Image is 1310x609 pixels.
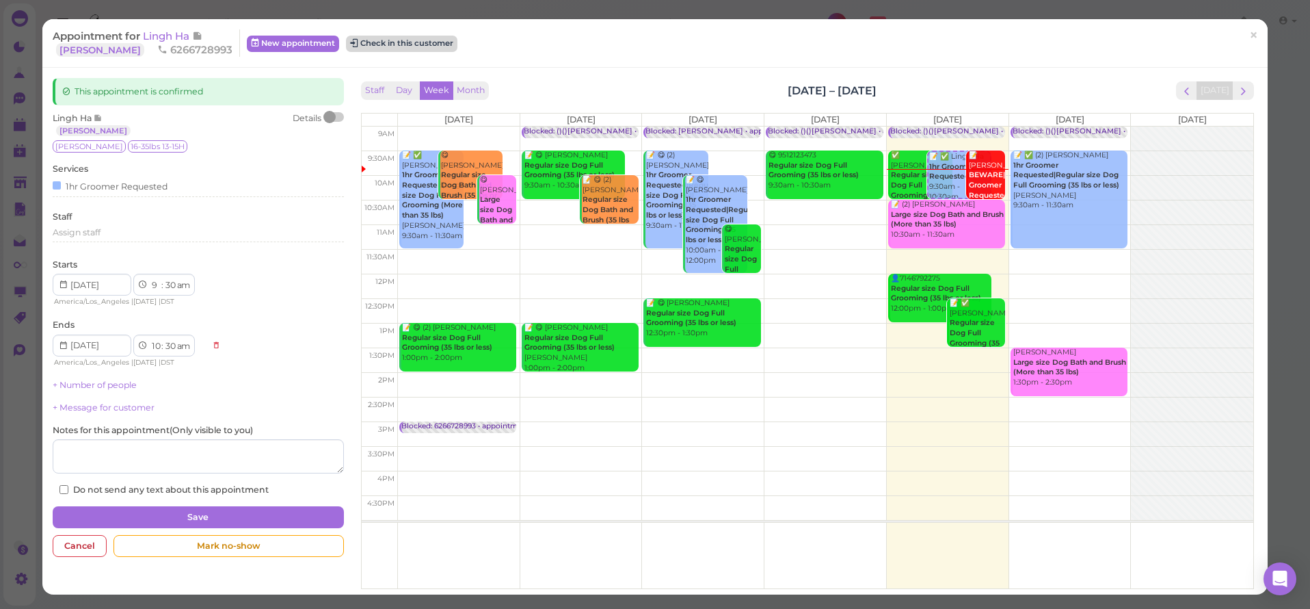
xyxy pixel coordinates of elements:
div: Cancel [53,535,107,557]
button: next [1233,81,1254,100]
span: 9am [378,129,395,138]
span: [PERSON_NAME] [53,140,126,153]
label: Staff [53,211,72,223]
b: Regular size Dog Full Grooming (35 lbs or less) [725,244,762,303]
div: | | [53,357,205,369]
label: Ends [53,319,75,331]
a: [PERSON_NAME] [56,125,131,136]
span: Lingh Ha [143,29,192,42]
div: Blocked: [PERSON_NAME] • appointment [645,127,797,137]
label: Notes for this appointment ( Only visible to you ) [53,424,253,437]
span: 16-35lbs 13-15H [128,140,187,153]
button: Month [453,81,489,100]
span: 12:30pm [365,302,395,311]
b: 1hr Groomer Requested|Large size Dog Full Grooming (More than 35 lbs) [402,170,465,220]
span: Assign staff [53,227,101,237]
b: Regular size Dog Full Grooming (35 lbs or less) [950,318,1000,357]
b: Large size Dog Bath and Brush (More than 35 lbs) [480,195,513,264]
div: 😋 [PERSON_NAME] 10:00am - 11:00am [479,175,516,286]
div: 📝 [PERSON_NAME] 9:30am - 10:30am [968,151,1005,221]
span: 6266728993 [157,43,232,56]
div: 📝 (2) [PERSON_NAME] 10:30am - 11:30am [890,200,1005,240]
span: × [1249,26,1258,45]
button: Week [420,81,453,100]
button: Check in this customer [346,36,457,52]
div: Blocked: ()()[PERSON_NAME] • appointment [524,127,686,137]
span: 11am [377,228,395,237]
b: Regular size Dog Full Grooming (35 lbs or less) [768,161,859,180]
a: + Message for customer [53,402,155,413]
b: Regular size Dog Full Grooming (35 lbs or less) [402,333,492,352]
span: 1:30pm [369,351,395,360]
b: 1hr Groomer Requested|Regular size Dog Full Grooming (35 lbs or less) [646,170,717,220]
div: This appointment is confirmed [53,78,343,105]
span: [DATE] [689,114,717,125]
span: 3pm [378,425,395,434]
div: 📝 😋 (2) [PERSON_NAME] 10:00am - 11:00am [582,175,639,256]
div: 📝 😋 (2) [PERSON_NAME] 9:30am - 11:30am [645,151,708,231]
div: 😋 [PERSON_NAME] 9:30am - 10:30am [440,151,503,231]
div: 📝 😋 [PERSON_NAME] 12:30pm - 1:30pm [645,298,760,339]
span: 2:30pm [368,400,395,409]
b: 1hr Groomer Requested|Regular size Dog Full Grooming (35 lbs or less) [1013,161,1119,190]
div: Details [293,112,321,137]
b: Regular size Dog Full Grooming (35 lbs or less) [524,161,615,180]
div: | | [53,296,205,308]
span: 1pm [379,326,395,335]
span: [DATE] [444,114,473,125]
div: 😋 9512123473 9:30am - 10:30am [768,151,883,191]
b: 1hr Groomer Requested|Regular size Dog Full Grooming (35 lbs or less) [686,195,757,244]
div: Blocked: 6266728993 • appointment [401,422,529,432]
button: prev [1176,81,1197,100]
div: Open Intercom Messenger [1264,562,1296,595]
div: 📝 ✅ [PERSON_NAME] [PERSON_NAME] 9:30am - 11:30am [401,151,464,241]
b: Large size Dog Bath and Brush (More than 35 lbs) [891,210,1004,229]
b: 1hr Groomer Requested [929,162,974,181]
a: [PERSON_NAME] [56,43,144,57]
a: + Number of people [53,380,137,390]
span: Note [94,113,103,123]
div: 😋 [PERSON_NAME] 11:00am - 12:00pm [724,224,761,325]
span: [DATE] [811,114,840,125]
span: 11:30am [366,252,395,261]
a: New appointment [247,36,339,52]
div: 📝 😋 [PERSON_NAME] 10:00am - 12:00pm [685,175,747,265]
label: Do not send any text about this appointment [59,484,269,496]
div: ✅ [PERSON_NAME] 9:30am - 10:30am [890,151,952,231]
div: Appointment for [53,29,240,57]
div: 👤7146792275 12:00pm - 1:00pm [890,274,991,314]
span: 2pm [378,376,395,385]
a: × [1241,20,1266,52]
b: Regular size Dog Full Grooming (35 lbs or less) [891,284,981,303]
div: 1hr Groomer Requested [53,179,168,193]
div: 📝 ✅ (2) [PERSON_NAME] [PERSON_NAME] 9:30am - 11:30am [1013,151,1127,211]
div: Blocked: ()()[PERSON_NAME] • appointment [768,127,930,137]
span: America/Los_Angeles [54,358,129,367]
div: 📝 😋 [PERSON_NAME] 9:30am - 10:30am [524,151,625,191]
button: Save [53,506,343,528]
span: America/Los_Angeles [54,297,129,306]
b: Regular size Dog Full Grooming (35 lbs or less) [524,333,615,352]
div: Blocked: ()()[PERSON_NAME] • appointment [1013,127,1175,137]
span: 4pm [377,474,395,483]
span: Lingh Ha [53,113,94,123]
span: DST [161,297,174,306]
label: Starts [53,259,77,271]
a: Lingh Ha [PERSON_NAME] [53,29,202,56]
b: Regular size Dog Bath and Brush (35 lbs or less) [583,195,633,234]
b: Regular size Dog Bath and Brush (35 lbs or less) [441,170,497,209]
div: 📝 ✅ [PERSON_NAME] 12:30pm - 1:30pm [949,298,1006,379]
span: DST [161,358,174,367]
span: 3:30pm [368,450,395,458]
div: Blocked: ()()[PERSON_NAME] • appointment [890,127,1052,137]
span: [DATE] [133,358,157,367]
span: [DATE] [1056,114,1084,125]
button: Day [388,81,420,100]
span: [DATE] [133,297,157,306]
span: [DATE] [567,114,596,125]
button: Staff [361,81,388,100]
b: Large size Dog Bath and Brush (More than 35 lbs) [1013,358,1126,377]
span: 10:30am [364,203,395,212]
b: Regular size Dog Full Grooming (35 lbs or less) [646,309,736,328]
div: [PERSON_NAME] 1:30pm - 2:30pm [1013,348,1127,388]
